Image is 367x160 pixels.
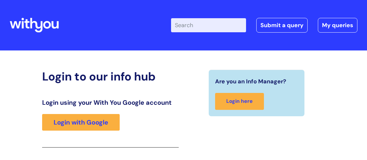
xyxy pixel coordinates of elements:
[42,99,179,106] h3: Login using your With You Google account
[215,76,286,87] span: Are you an Info Manager?
[42,70,179,83] h2: Login to our info hub
[215,93,264,110] a: Login here
[256,18,308,33] a: Submit a query
[171,18,246,32] input: Search
[318,18,357,33] a: My queries
[42,114,120,131] a: Login with Google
